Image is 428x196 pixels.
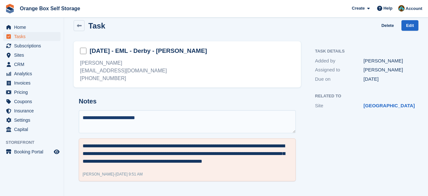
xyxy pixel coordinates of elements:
a: menu [3,125,61,134]
a: menu [3,32,61,41]
h2: [DATE] - EML - Derby - [PERSON_NAME] [90,47,207,55]
span: Booking Portal [14,147,52,156]
span: Account [406,5,422,12]
a: menu [3,106,61,115]
h2: Task [88,21,105,30]
div: Assigned to [315,66,364,74]
div: [PERSON_NAME] [364,66,412,74]
img: Mike [398,5,405,12]
a: menu [3,41,61,50]
a: Edit [401,20,418,31]
span: Settings [14,116,52,125]
span: Pricing [14,88,52,97]
span: [DATE] 9:51 AM [116,172,143,176]
h2: Notes [79,98,296,105]
span: Create [352,5,365,12]
div: Due on [315,76,364,83]
span: Capital [14,125,52,134]
span: Help [384,5,392,12]
a: menu [3,116,61,125]
a: Preview store [53,148,61,156]
div: [DATE] [364,76,412,83]
div: Site [315,102,364,110]
a: menu [3,97,61,106]
h2: Task Details [315,49,412,54]
span: Subscriptions [14,41,52,50]
span: CRM [14,60,52,69]
div: Added by [315,57,364,65]
div: - [83,171,143,177]
span: Sites [14,51,52,60]
span: Coupons [14,97,52,106]
span: Insurance [14,106,52,115]
div: [PERSON_NAME] [364,57,412,65]
a: Orange Box Self Storage [17,3,83,14]
span: [PERSON_NAME] [83,172,114,176]
a: menu [3,51,61,60]
span: Tasks [14,32,52,41]
a: menu [3,69,61,78]
img: stora-icon-8386f47178a22dfd0bd8f6a31ec36ba5ce8667c1dd55bd0f319d3a0aa187defe.svg [5,4,15,13]
div: [PERSON_NAME] [EMAIL_ADDRESS][DOMAIN_NAME] [PHONE_NUMBER] [80,59,295,82]
span: Invoices [14,78,52,87]
span: Home [14,23,52,32]
a: [GEOGRAPHIC_DATA] [364,103,415,108]
a: menu [3,88,61,97]
a: menu [3,23,61,32]
a: menu [3,147,61,156]
a: Delete [381,20,394,31]
a: menu [3,78,61,87]
span: Analytics [14,69,52,78]
h2: Related to [315,94,412,99]
span: Storefront [6,139,64,146]
a: menu [3,60,61,69]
